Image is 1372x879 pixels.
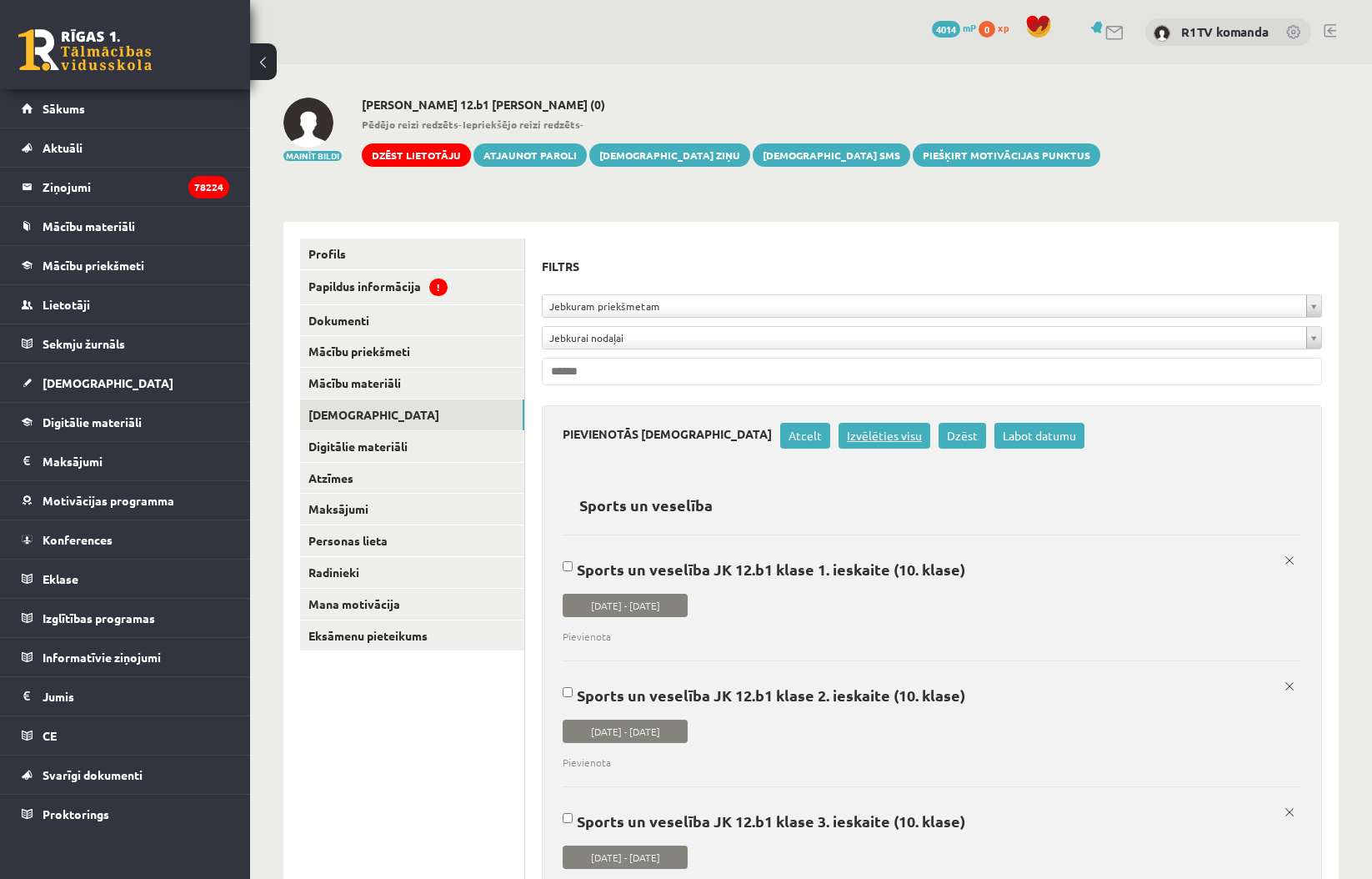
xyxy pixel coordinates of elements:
[22,89,229,128] a: Sākums
[43,101,85,116] span: Sākums
[563,560,1289,578] p: Sports un veselība JK 12.b1 klase 1. ieskaite (10. klase)
[22,364,229,402] a: [DEMOGRAPHIC_DATA]
[22,128,229,167] a: Aktuāli
[563,812,1289,830] p: Sports un veselība JK 12.b1 klase 3. ieskaite (10. klase)
[22,520,229,559] a: Konferences
[43,728,57,743] span: CE
[300,525,524,556] a: Personas lieta
[300,368,524,399] a: Mācību materiāli
[1278,801,1301,824] a: x
[563,594,688,617] span: [DATE] - [DATE]
[994,423,1084,449] a: Labot datumu
[300,589,524,620] a: Mana motivācija
[549,327,1299,349] span: Jebkurai nodaļai
[188,176,229,198] i: 78224
[283,151,342,161] button: Mainīt bildi
[1278,549,1301,572] a: x
[1154,25,1170,42] img: R1TV komanda
[589,143,750,167] a: [DEMOGRAPHIC_DATA] ziņu
[998,21,1009,34] span: xp
[22,403,229,441] a: Digitālie materiāli
[300,463,524,494] a: Atzīmes
[22,599,229,637] a: Izglītības programas
[43,767,143,782] span: Svarīgi dokumenti
[839,423,930,449] a: Izvēlēties visu
[362,117,1100,132] span: - -
[43,689,74,704] span: Jumis
[43,140,83,155] span: Aktuāli
[43,442,229,480] legend: Maksājumi
[543,295,1321,317] a: Jebkuram priekšmetam
[43,258,144,273] span: Mācību priekšmeti
[43,532,113,547] span: Konferences
[563,423,780,441] h3: Pievienotās [DEMOGRAPHIC_DATA]
[300,620,524,651] a: Eksāmenu pieteikums
[43,650,161,665] span: Informatīvie ziņojumi
[753,143,910,167] a: [DEMOGRAPHIC_DATA] SMS
[563,686,1289,704] p: Sports un veselība JK 12.b1 klase 2. ieskaite (10. klase)
[300,431,524,462] a: Digitālie materiāli
[22,168,229,206] a: Ziņojumi78224
[300,305,524,336] a: Dokumenti
[22,677,229,716] a: Jumis
[563,485,729,525] h2: Sports un veselība
[542,255,1302,278] h3: Filtrs
[563,846,688,869] span: [DATE] - [DATE]
[563,629,1289,644] span: Pievienota
[563,720,688,743] span: [DATE] - [DATE]
[22,638,229,676] a: Informatīvie ziņojumi
[939,423,986,449] a: Dzēst
[963,21,976,34] span: mP
[22,795,229,833] a: Proktorings
[22,207,229,245] a: Mācību materiāli
[362,98,1100,112] h2: [PERSON_NAME] 12.b1 [PERSON_NAME] (0)
[563,755,1289,770] span: Pievienota
[22,324,229,363] a: Sekmju žurnāls
[300,557,524,588] a: Radinieki
[780,423,830,449] a: Atcelt
[22,716,229,755] a: CE
[549,295,1299,317] span: Jebkuram priekšmetam
[43,168,229,206] legend: Ziņojumi
[22,560,229,598] a: Eklase
[913,143,1100,167] a: Piešķirt motivācijas punktus
[43,375,173,390] span: [DEMOGRAPHIC_DATA]
[283,98,333,148] img: Mārtiņš Bieziņš
[563,560,573,572] input: Sports un veselība JK 12.b1 klase 1. ieskaite (10. klase) [DATE] - [DATE] Pievienota x
[43,571,78,586] span: Eklase
[300,239,524,269] a: Profils
[300,270,524,304] a: Papildus informācija!
[300,336,524,367] a: Mācību priekšmeti
[979,21,1017,34] a: 0 xp
[300,399,524,430] a: [DEMOGRAPHIC_DATA]
[473,143,587,167] a: Atjaunot paroli
[979,21,995,38] span: 0
[563,812,573,824] input: Sports un veselība JK 12.b1 klase 3. ieskaite (10. klase) [DATE] - [DATE] Pievienota x
[543,327,1321,349] a: Jebkurai nodaļai
[362,118,458,131] b: Pēdējo reizi redzēts
[43,297,90,312] span: Lietotāji
[1278,675,1301,698] a: x
[300,494,524,525] a: Maksājumi
[18,29,152,71] a: Rīgas 1. Tālmācības vidusskola
[22,756,229,794] a: Svarīgi dokumenti
[43,493,174,508] span: Motivācijas programma
[43,806,109,821] span: Proktorings
[22,246,229,284] a: Mācību priekšmeti
[563,686,573,698] input: Sports un veselība JK 12.b1 klase 2. ieskaite (10. klase) [DATE] - [DATE] Pievienota x
[22,481,229,520] a: Motivācijas programma
[43,414,142,429] span: Digitālie materiāli
[43,610,155,625] span: Izglītības programas
[463,118,580,131] b: Iepriekšējo reizi redzēts
[43,336,125,351] span: Sekmju žurnāls
[932,21,960,38] span: 4014
[362,143,471,167] a: Dzēst lietotāju
[429,279,448,296] span: !
[932,21,976,34] a: 4014 mP
[22,285,229,324] a: Lietotāji
[22,442,229,480] a: Maksājumi
[1181,23,1269,40] a: R1TV komanda
[43,218,135,234] span: Mācību materiāli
